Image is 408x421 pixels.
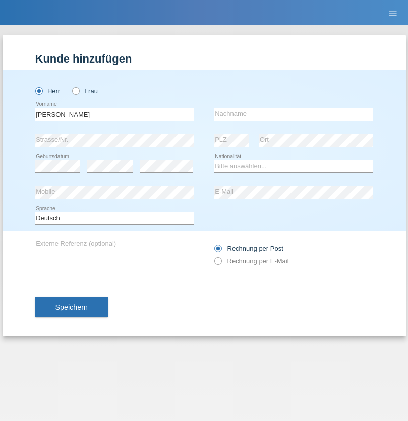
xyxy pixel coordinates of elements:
[72,87,98,95] label: Frau
[55,303,88,311] span: Speichern
[35,87,42,94] input: Herr
[214,245,221,257] input: Rechnung per Post
[214,257,289,265] label: Rechnung per E-Mail
[35,87,61,95] label: Herr
[35,52,373,65] h1: Kunde hinzufügen
[388,8,398,18] i: menu
[72,87,79,94] input: Frau
[214,257,221,270] input: Rechnung per E-Mail
[35,297,108,317] button: Speichern
[383,10,403,16] a: menu
[214,245,283,252] label: Rechnung per Post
